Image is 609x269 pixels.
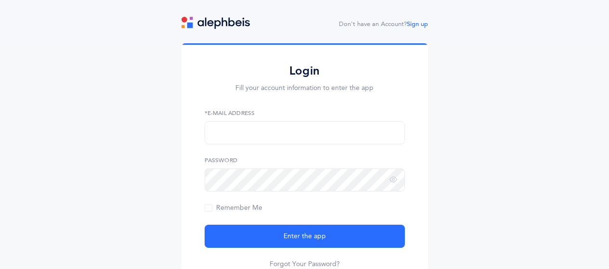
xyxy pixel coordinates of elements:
[205,64,405,78] h2: Login
[181,17,250,29] img: logo.svg
[205,109,405,117] label: *E-Mail Address
[270,259,340,269] a: Forgot Your Password?
[284,231,326,242] span: Enter the app
[205,204,262,212] span: Remember Me
[205,156,405,165] label: Password
[205,83,405,93] p: Fill your account information to enter the app
[407,21,428,27] a: Sign up
[205,225,405,248] button: Enter the app
[339,20,428,29] div: Don't have an Account?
